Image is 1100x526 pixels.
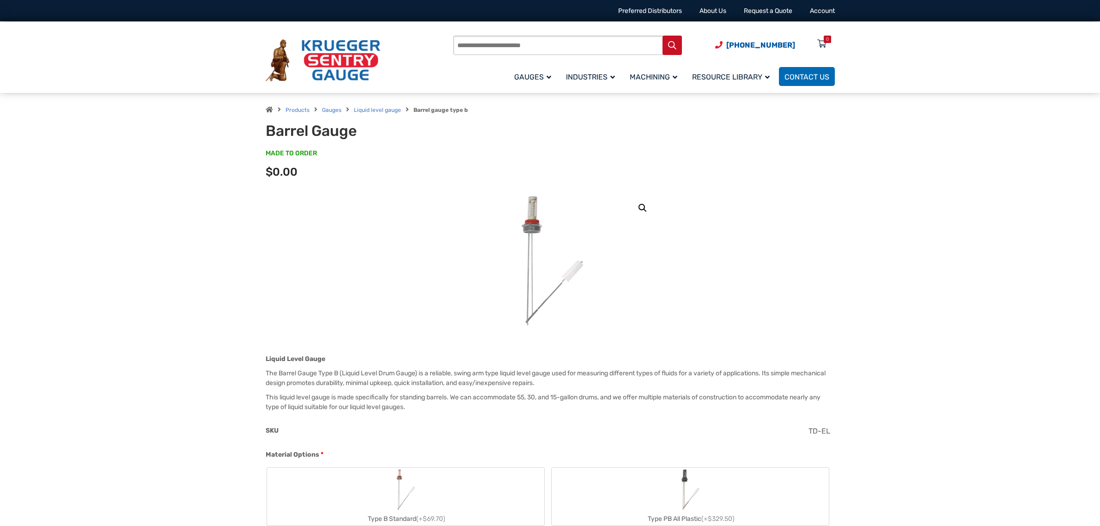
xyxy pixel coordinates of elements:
p: This liquid level gauge is made specifically for standing barrels. We can accommodate 55, 30, and... [266,392,835,412]
span: $0.00 [266,165,298,178]
img: Barrel Gauge [480,192,619,331]
div: Type PB All Plastic [552,512,829,526]
a: View full-screen image gallery [634,200,651,216]
span: Contact Us [784,73,829,81]
a: Industries [560,66,624,87]
span: Gauges [514,73,551,81]
abbr: required [321,450,323,459]
span: SKU [266,427,279,434]
span: (+$69.70) [416,515,445,523]
span: Industries [566,73,615,81]
a: Preferred Distributors [618,7,682,15]
strong: Barrel gauge type b [413,107,468,113]
img: Krueger Sentry Gauge [266,39,380,82]
a: Phone Number (920) 434-8860 [715,39,795,51]
a: Request a Quote [744,7,792,15]
label: Type B Standard [267,468,544,526]
a: Account [810,7,835,15]
span: (+$329.50) [701,515,735,523]
strong: Liquid Level Gauge [266,355,325,363]
a: Gauges [509,66,560,87]
label: Type PB All Plastic [552,468,829,526]
span: TD-EL [808,427,830,435]
span: Machining [630,73,677,81]
h1: Barrel Gauge [266,122,493,140]
span: Material Options [266,451,319,459]
a: Resource Library [687,66,779,87]
span: [PHONE_NUMBER] [726,41,795,49]
p: The Barrel Gauge Type B (Liquid Level Drum Gauge) is a reliable, swing arm type liquid level gaug... [266,368,835,388]
div: 0 [826,36,829,43]
a: Liquid level gauge [354,107,401,113]
a: Contact Us [779,67,835,86]
span: MADE TO ORDER [266,149,317,158]
a: Gauges [322,107,341,113]
a: Machining [624,66,687,87]
div: Type B Standard [267,512,544,526]
span: Resource Library [692,73,770,81]
a: Products [286,107,310,113]
a: About Us [699,7,726,15]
